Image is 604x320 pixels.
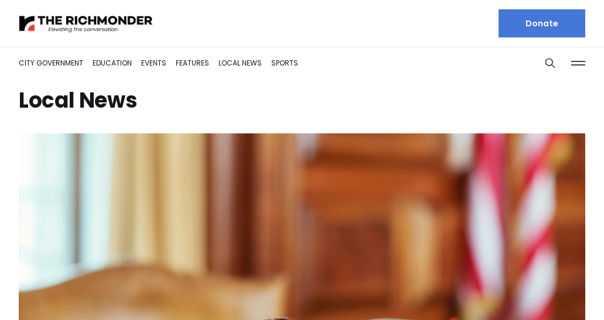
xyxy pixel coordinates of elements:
[19,13,153,34] img: The Richmonder
[176,58,209,68] a: Features
[93,58,132,68] a: Education
[19,91,585,110] h1: Local News
[271,58,298,68] a: Sports
[489,263,604,320] iframe: portal-trigger
[219,58,262,68] a: Local News
[19,58,83,68] a: City Government
[499,9,585,37] a: Donate
[541,54,559,72] button: Search this site
[141,58,166,68] a: Events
